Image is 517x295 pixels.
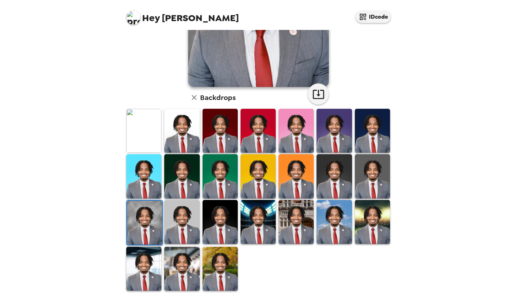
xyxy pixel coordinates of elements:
img: profile pic [126,11,140,25]
h6: Backdrops [200,92,236,103]
button: IDcode [356,11,391,23]
span: Hey [142,12,160,24]
img: Original [126,109,161,153]
span: [PERSON_NAME] [126,7,239,23]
